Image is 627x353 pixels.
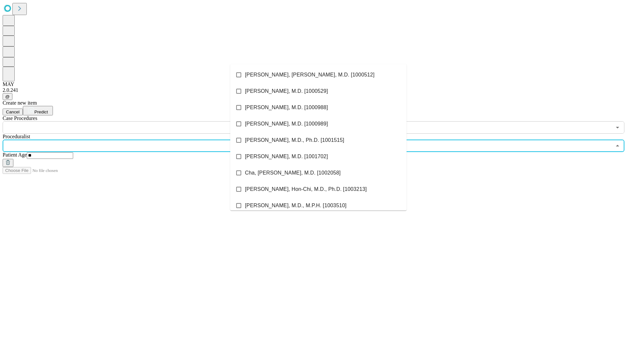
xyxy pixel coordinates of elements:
[34,109,48,114] span: Predict
[23,106,53,115] button: Predict
[245,104,328,111] span: [PERSON_NAME], M.D. [1000988]
[3,87,624,93] div: 2.0.241
[3,115,37,121] span: Scheduled Procedure
[613,123,622,132] button: Open
[3,81,624,87] div: MAY
[245,185,367,193] span: [PERSON_NAME], Hon-Chi, M.D., Ph.D. [1003213]
[3,152,27,158] span: Patient Age
[3,93,12,100] button: @
[245,120,328,128] span: [PERSON_NAME], M.D. [1000989]
[245,169,341,177] span: Cha, [PERSON_NAME], M.D. [1002058]
[245,153,328,160] span: [PERSON_NAME], M.D. [1001702]
[245,202,346,210] span: [PERSON_NAME], M.D., M.P.H. [1003510]
[245,136,344,144] span: [PERSON_NAME], M.D., Ph.D. [1001515]
[245,87,328,95] span: [PERSON_NAME], M.D. [1000529]
[6,109,20,114] span: Cancel
[245,71,375,79] span: [PERSON_NAME], [PERSON_NAME], M.D. [1000512]
[3,109,23,115] button: Cancel
[3,100,37,106] span: Create new item
[3,134,30,139] span: Proceduralist
[613,141,622,150] button: Close
[5,94,10,99] span: @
